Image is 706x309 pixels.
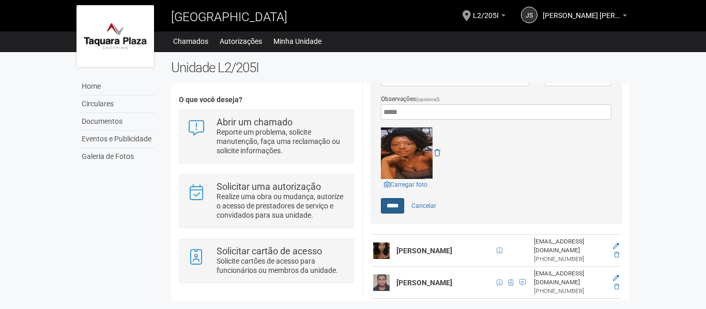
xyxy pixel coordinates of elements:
a: Galeria de Fotos [79,148,156,165]
a: Eventos e Publicidade [79,131,156,148]
a: Excluir membro [614,283,619,290]
a: L2/205I [473,13,505,21]
a: Autorizações [220,34,262,48]
a: Circulares [79,95,156,113]
div: [EMAIL_ADDRESS][DOMAIN_NAME] [534,237,605,255]
a: [PERSON_NAME] [PERSON_NAME] [543,13,627,21]
h4: O que você deseja? [179,96,354,104]
img: user.png [373,242,390,259]
div: [PHONE_NUMBER] [534,287,605,296]
a: Cancelar [406,198,442,214]
a: Home [79,78,156,95]
img: GetFile [381,127,433,179]
a: Minha Unidade [273,34,321,48]
p: Realize uma obra ou mudança, autorize o acesso de prestadores de serviço e convidados para sua un... [217,192,346,220]
span: (opcional) [416,96,440,102]
a: Editar membro [613,274,619,282]
a: JS [521,7,538,23]
a: Documentos [79,113,156,131]
a: Remover [434,149,440,157]
span: [GEOGRAPHIC_DATA] [171,10,287,24]
strong: Abrir um chamado [217,117,293,127]
strong: Solicitar uma autorização [217,181,321,192]
strong: Solicitar cartão de acesso [217,246,322,256]
a: Editar membro [613,242,619,250]
p: Solicite cartões de acesso para funcionários ou membros da unidade. [217,256,346,275]
span: JORGE SOARES ALMEIDA [543,2,620,20]
strong: [PERSON_NAME] [396,279,452,287]
h2: Unidade L2/205I [171,60,630,75]
p: Reporte um problema, solicite manutenção, faça uma reclamação ou solicite informações. [217,127,346,155]
a: Carregar foto [381,179,431,190]
div: [EMAIL_ADDRESS][DOMAIN_NAME] [534,269,605,287]
div: [PHONE_NUMBER] [534,255,605,264]
a: Solicitar cartão de acesso Solicite cartões de acesso para funcionários ou membros da unidade. [187,247,346,275]
strong: [PERSON_NAME] [396,247,452,255]
label: Observações [381,94,440,104]
a: Chamados [173,34,208,48]
a: Solicitar uma autorização Realize uma obra ou mudança, autorize o acesso de prestadores de serviç... [187,182,346,220]
img: logo.jpg [76,5,154,67]
span: L2/205I [473,2,499,20]
a: Abrir um chamado Reporte um problema, solicite manutenção, faça uma reclamação ou solicite inform... [187,118,346,155]
a: Excluir membro [614,251,619,258]
img: user.png [373,274,390,291]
